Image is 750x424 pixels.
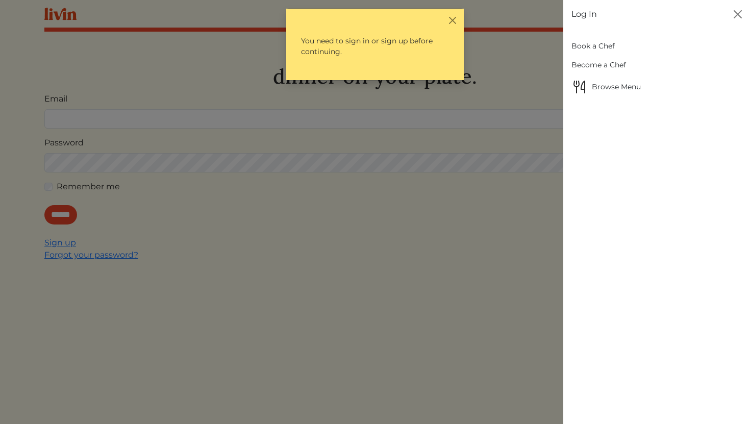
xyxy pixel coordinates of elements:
a: Book a Chef [571,37,742,56]
a: Become a Chef [571,56,742,74]
a: Browse MenuBrowse Menu [571,74,742,99]
span: Browse Menu [571,79,742,95]
p: You need to sign in or sign up before continuing. [292,27,458,66]
button: Close [447,15,458,26]
a: Log In [571,8,597,20]
button: Close [730,6,746,22]
img: Browse Menu [571,79,588,95]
